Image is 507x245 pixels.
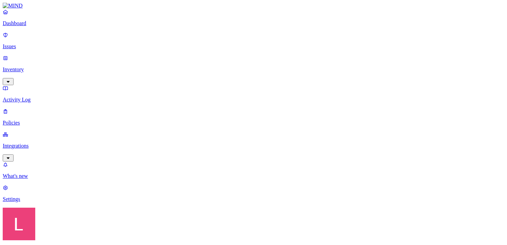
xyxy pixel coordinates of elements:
p: Policies [3,120,504,126]
a: Issues [3,32,504,50]
p: Issues [3,43,504,50]
img: MIND [3,3,23,9]
a: Inventory [3,55,504,84]
a: Integrations [3,131,504,161]
p: Activity Log [3,97,504,103]
a: Settings [3,185,504,202]
a: Activity Log [3,85,504,103]
p: What's new [3,173,504,179]
p: Inventory [3,67,504,73]
a: What's new [3,162,504,179]
a: Dashboard [3,9,504,26]
a: MIND [3,3,504,9]
a: Policies [3,108,504,126]
p: Settings [3,196,504,202]
p: Integrations [3,143,504,149]
p: Dashboard [3,20,504,26]
img: Landen Brown [3,208,35,240]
